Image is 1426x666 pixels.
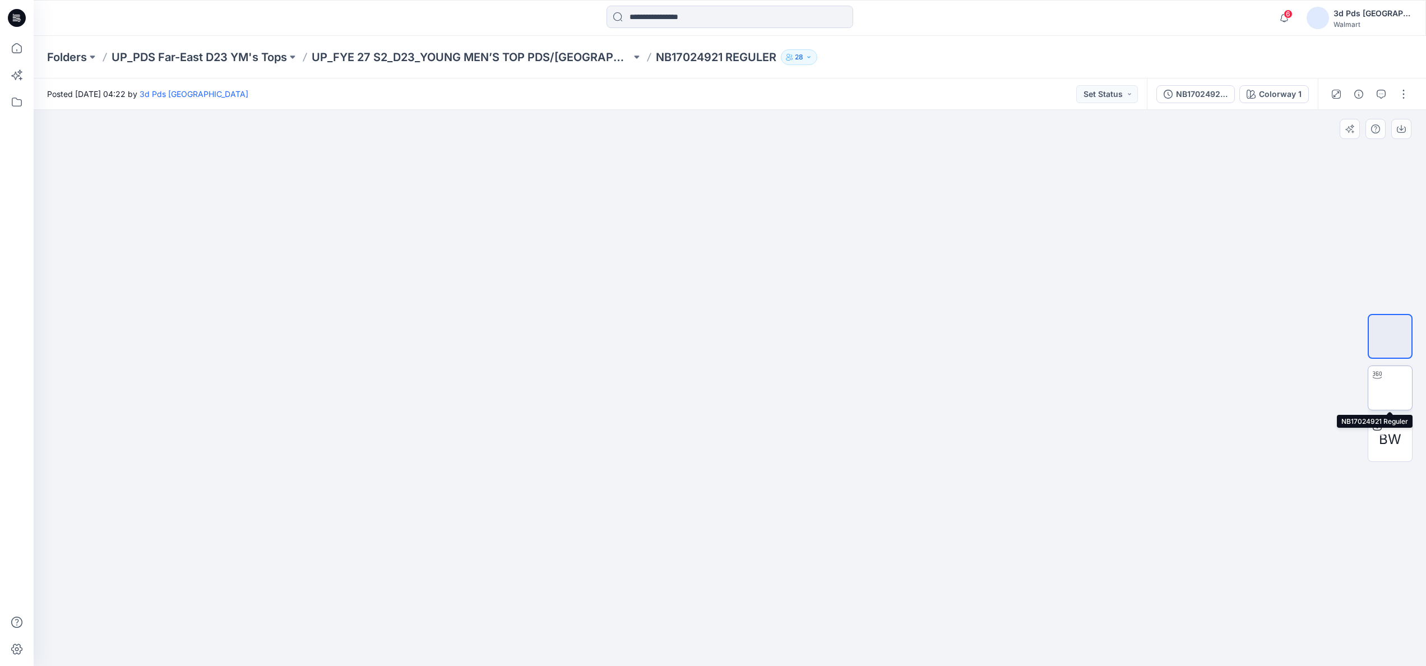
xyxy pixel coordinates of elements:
[1307,7,1329,29] img: avatar
[1259,88,1302,100] div: Colorway 1
[781,49,817,65] button: 28
[1239,85,1309,103] button: Colorway 1
[1176,88,1228,100] div: NB17024921 REGULER
[795,51,803,63] p: 28
[140,89,248,99] a: 3d Pds [GEOGRAPHIC_DATA]
[656,49,776,65] p: NB17024921 REGULER
[1156,85,1235,103] button: NB17024921 REGULER
[112,49,287,65] a: UP_PDS Far-East D23 YM's Tops
[1379,429,1401,450] span: BW
[1334,7,1412,20] div: 3d Pds [GEOGRAPHIC_DATA]
[47,88,248,100] span: Posted [DATE] 04:22 by
[1350,85,1368,103] button: Details
[312,49,631,65] a: UP_FYE 27 S2_D23_YOUNG MEN’S TOP PDS/[GEOGRAPHIC_DATA]
[1334,20,1412,29] div: Walmart
[1284,10,1293,18] span: 6
[47,49,87,65] a: Folders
